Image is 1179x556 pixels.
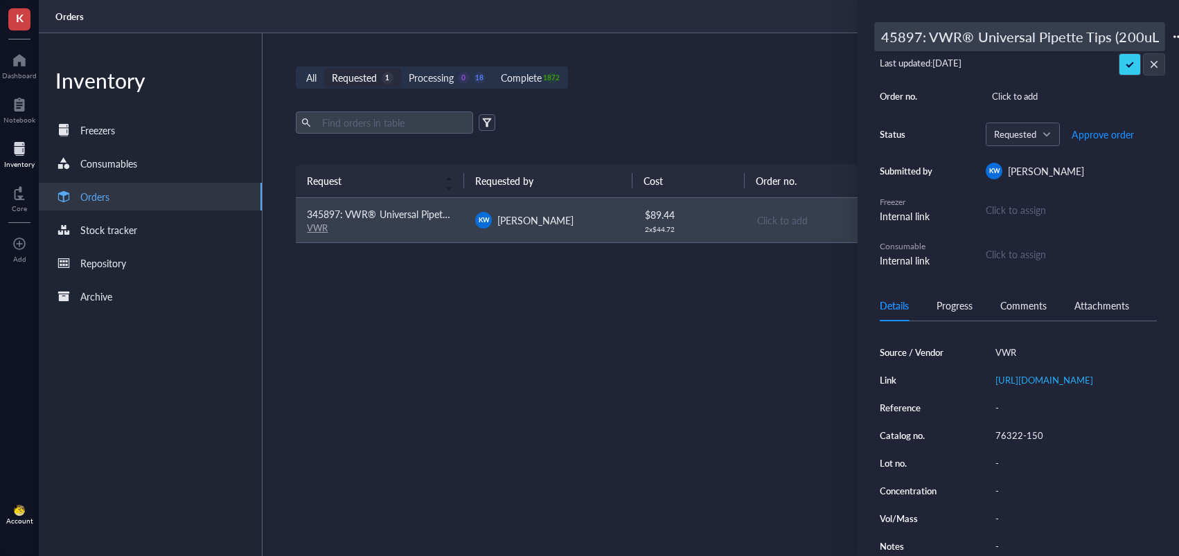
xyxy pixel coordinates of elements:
div: Core [12,204,27,213]
div: Internal link [880,253,935,268]
span: Requested [994,128,1049,141]
div: Notebook [3,116,35,124]
th: Requested by [464,164,632,197]
div: Account [6,517,33,525]
img: da48f3c6-a43e-4a2d-aade-5eac0d93827f.jpeg [14,505,25,516]
div: Status [880,128,935,141]
div: 2 x $ 44.72 [645,225,734,233]
div: - [989,509,1157,528]
div: Attachments [1074,298,1129,313]
div: Consumable [880,240,935,253]
div: Stock tracker [80,222,137,237]
div: Archive [80,289,112,304]
a: Notebook [3,93,35,124]
span: [PERSON_NAME] [497,213,574,227]
span: KW [989,166,1000,176]
div: - [989,481,1157,501]
div: Freezers [80,123,115,138]
a: Dashboard [2,49,37,80]
div: - [989,398,1157,418]
div: Orders [80,189,109,204]
div: Source / Vendor [880,346,950,359]
a: Orders [55,10,87,23]
div: Repository [80,255,126,271]
span: 345897: VWR® Universal Pipette Tips (200uL) [307,207,506,221]
div: Comments [1000,298,1047,313]
div: VWR [989,343,1157,362]
th: Cost [632,164,745,197]
a: Stock tracker [39,216,262,244]
div: 18 [474,72,486,84]
div: 0 [458,72,470,84]
div: Order no. [880,90,935,102]
span: KW [478,215,489,225]
div: Link [880,374,950,386]
div: Inventory [39,66,262,94]
div: Complete [501,70,542,85]
a: Archive [39,283,262,310]
div: 1872 [546,72,558,84]
div: Inventory [4,160,35,168]
div: All [306,70,317,85]
div: Internal link [880,208,935,224]
th: Order no. [745,164,913,197]
div: Click to add [757,213,902,228]
div: $ 89.44 [645,207,734,222]
div: Add [13,255,26,263]
div: segmented control [296,66,567,89]
a: [URL][DOMAIN_NAME] [995,373,1093,386]
a: Inventory [4,138,35,168]
div: Details [880,298,909,313]
a: Core [12,182,27,213]
input: Find orders in table [317,112,468,133]
div: 76322-150 [989,426,1157,445]
div: Click to assign [986,202,1157,217]
a: VWR [307,221,328,234]
a: Freezers [39,116,262,144]
a: Consumables [39,150,262,177]
div: Vol/Mass [880,512,950,525]
div: Submitted by [880,165,935,177]
button: Approve order [1071,123,1135,145]
span: Request [307,173,436,188]
div: Lot no. [880,457,950,469]
div: Dashboard [2,71,37,80]
div: Progress [937,298,973,313]
div: - [989,537,1157,556]
div: Concentration [880,485,950,497]
div: Freezer [880,196,935,208]
span: K [16,9,24,26]
div: 1 [382,72,393,84]
div: - [989,454,1157,473]
td: Click to add [745,198,913,243]
div: Last updated: [DATE] [880,57,1157,69]
span: Approve order [1072,129,1134,140]
div: Processing [409,70,454,85]
span: [PERSON_NAME] [1008,164,1084,178]
div: Catalog no. [880,429,950,442]
a: Orders [39,183,262,210]
a: Repository [39,249,262,277]
div: Requested [332,70,377,85]
div: Click to add [986,87,1157,106]
th: Request [296,164,464,197]
div: Consumables [80,156,137,171]
div: Notes [880,540,950,553]
div: Click to assign [986,246,1157,262]
div: Reference [880,402,950,414]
